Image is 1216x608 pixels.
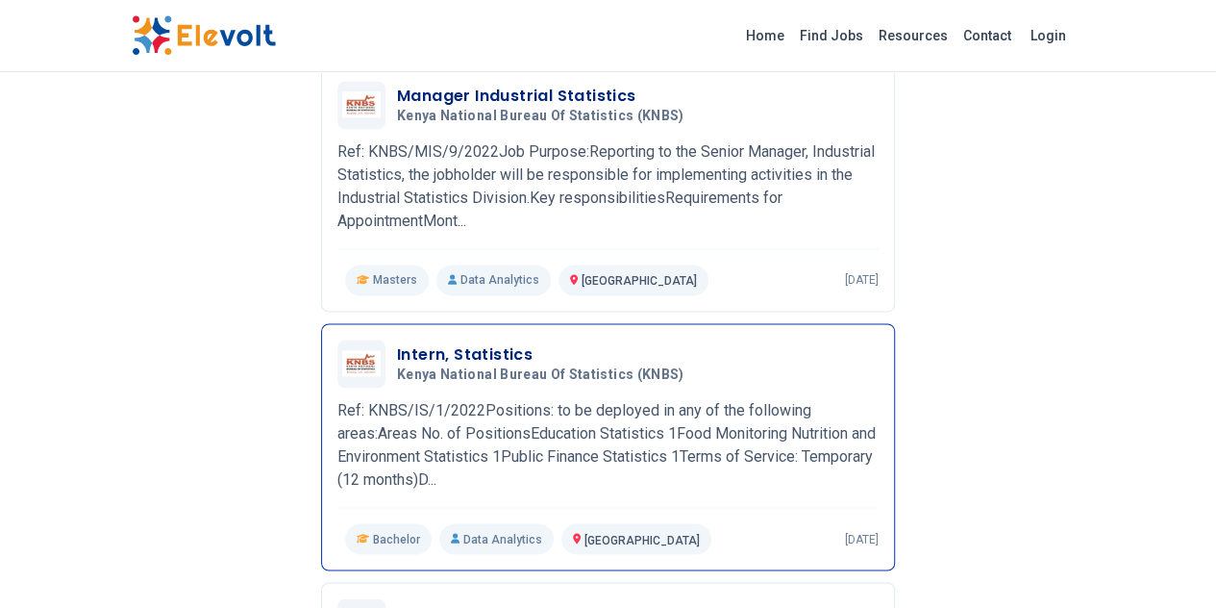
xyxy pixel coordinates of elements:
img: Kenya National Bureau of Statistics (KNBS) [342,350,381,376]
span: Masters [373,272,417,288]
h3: Intern, Statistics [397,343,692,367]
a: Login [1019,16,1078,55]
span: Kenya National Bureau of Statistics (KNBS) [397,367,684,384]
a: Kenya National Bureau of Statistics (KNBS)Intern, StatisticsKenya National Bureau of Statistics (... [337,340,879,554]
p: [DATE] [845,531,879,546]
a: Find Jobs [792,20,871,51]
img: Elevolt [132,15,276,56]
span: Kenya National Bureau of Statistics (KNBS) [397,108,684,125]
a: Contact [955,20,1019,51]
p: Data Analytics [436,265,551,295]
a: Kenya National Bureau of Statistics (KNBS)Manager Industrial StatisticsKenya National Bureau of S... [337,81,879,295]
iframe: Chat Widget [1120,516,1216,608]
p: Ref: KNBS/MIS/9/2022Job Purpose:Reporting to the Senior Manager, Industrial Statistics, the jobho... [337,140,879,233]
a: Home [738,20,792,51]
img: Kenya National Bureau of Statistics (KNBS) [342,91,381,117]
span: [GEOGRAPHIC_DATA] [584,533,700,546]
a: Resources [871,20,955,51]
p: [DATE] [845,272,879,288]
span: [GEOGRAPHIC_DATA] [582,274,697,288]
p: Data Analytics [439,523,554,554]
p: Ref: KNBS/IS/1/2022Positions: to be deployed in any of the following areas:Areas No. of Positions... [337,399,879,492]
span: Bachelor [373,531,420,546]
h3: Manager Industrial Statistics [397,85,692,108]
